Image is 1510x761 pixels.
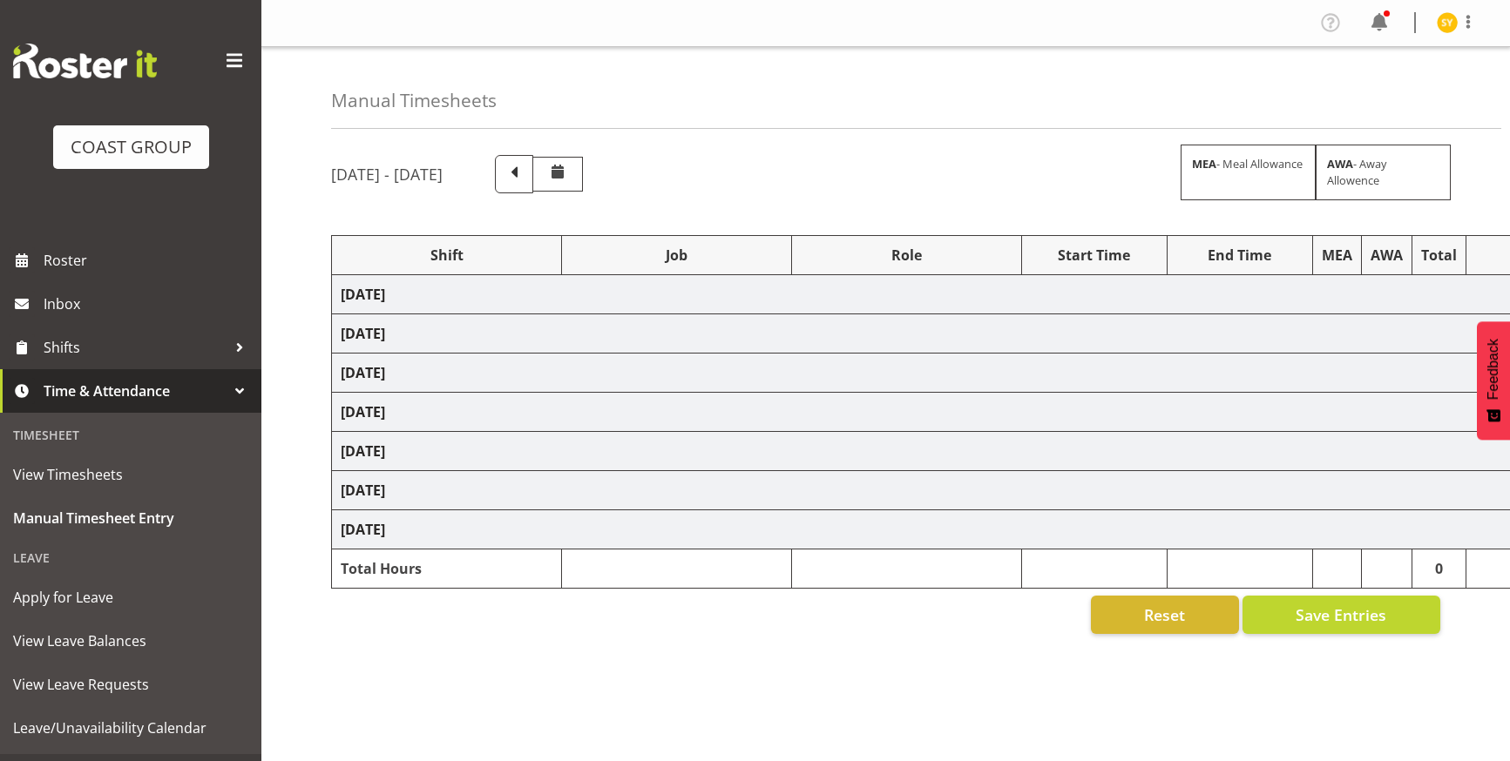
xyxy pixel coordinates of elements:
button: Reset [1091,596,1239,634]
td: Total Hours [332,549,562,589]
span: View Leave Balances [13,628,248,654]
a: Apply for Leave [4,576,257,619]
a: Leave/Unavailability Calendar [4,706,257,750]
div: Start Time [1031,245,1158,266]
div: Shift [341,245,552,266]
h5: [DATE] - [DATE] [331,165,443,184]
div: Role [801,245,1012,266]
div: AWA [1371,245,1403,266]
div: Timesheet [4,417,257,453]
img: Rosterit website logo [13,44,157,78]
div: - Away Allowence [1316,145,1451,200]
span: Save Entries [1296,603,1386,626]
span: Feedback [1486,339,1501,400]
span: Shifts [44,334,227,360]
div: Leave [4,540,257,576]
a: Manual Timesheet Entry [4,496,257,540]
div: - Meal Allowance [1181,145,1316,200]
span: Inbox [44,291,253,317]
div: Job [571,245,782,266]
strong: AWA [1327,156,1353,172]
span: Leave/Unavailability Calendar [13,715,248,741]
span: Time & Attendance [44,378,227,404]
a: View Leave Balances [4,619,257,663]
div: End Time [1176,245,1303,266]
h4: Manual Timesheets [331,91,497,111]
span: Apply for Leave [13,584,248,610]
img: seon-young-belding8911.jpg [1437,12,1458,33]
button: Feedback - Show survey [1477,321,1510,440]
div: COAST GROUP [71,134,192,160]
td: 0 [1412,549,1466,589]
span: View Leave Requests [13,671,248,697]
button: Save Entries [1243,596,1440,634]
a: View Timesheets [4,453,257,496]
a: View Leave Requests [4,663,257,706]
span: Roster [44,247,253,273]
div: Total [1421,245,1457,266]
span: Reset [1144,603,1185,626]
strong: MEA [1192,156,1216,172]
div: MEA [1322,245,1352,266]
span: View Timesheets [13,461,248,488]
span: Manual Timesheet Entry [13,505,248,531]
